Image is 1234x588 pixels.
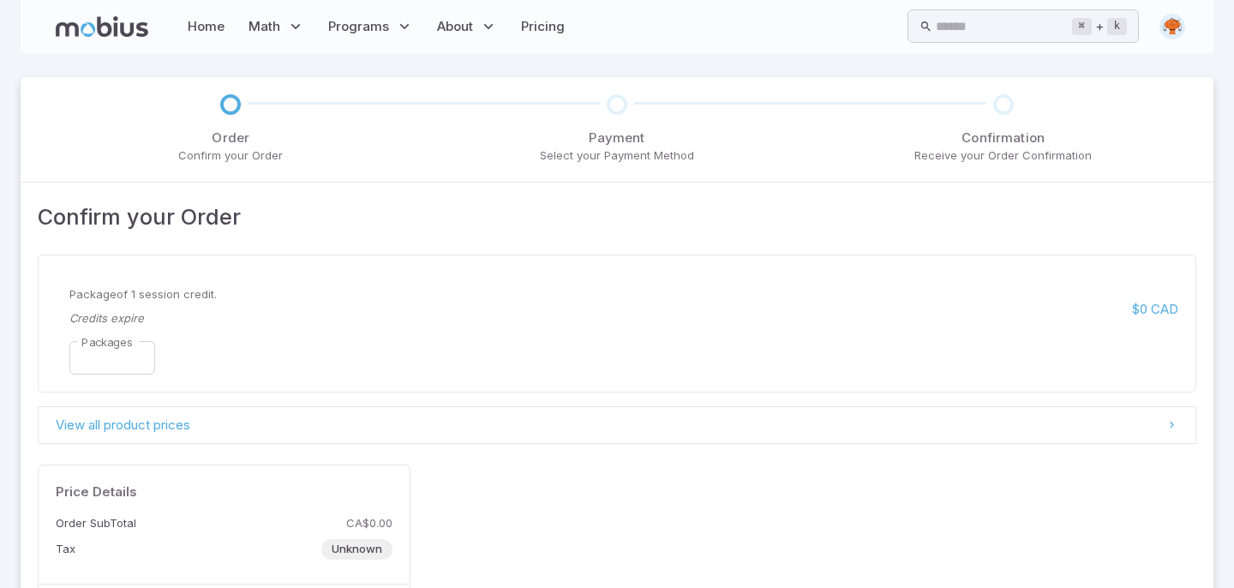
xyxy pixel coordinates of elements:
[1132,300,1178,319] p: $ 0 CAD
[1072,18,1092,35] kbd: ⌘
[437,17,473,36] span: About
[38,200,1196,234] h4: Confirm your Order
[328,17,389,36] span: Programs
[81,334,133,351] label: Packages
[516,7,570,46] a: Pricing
[914,129,1092,147] p: Confirmation
[183,7,230,46] a: Home
[38,406,1196,444] a: View all product prices
[69,310,797,327] p: Credits expire
[56,515,136,532] p: Order SubTotal
[346,515,392,532] p: CA$0.00
[914,147,1092,165] p: Receive your Order Confirmation
[56,541,75,558] p: Tax
[56,483,392,501] p: Price Details
[540,129,694,147] p: Payment
[540,147,694,165] p: Select your Payment Method
[56,416,190,435] p: View all product prices
[1072,16,1127,37] div: +
[178,129,283,147] p: Order
[321,541,392,558] span: Unknown
[178,147,283,165] p: Confirm your Order
[1107,18,1127,35] kbd: k
[249,17,280,36] span: Math
[1159,14,1185,39] img: oval.svg
[69,286,804,303] p: Package of 1 session credit.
